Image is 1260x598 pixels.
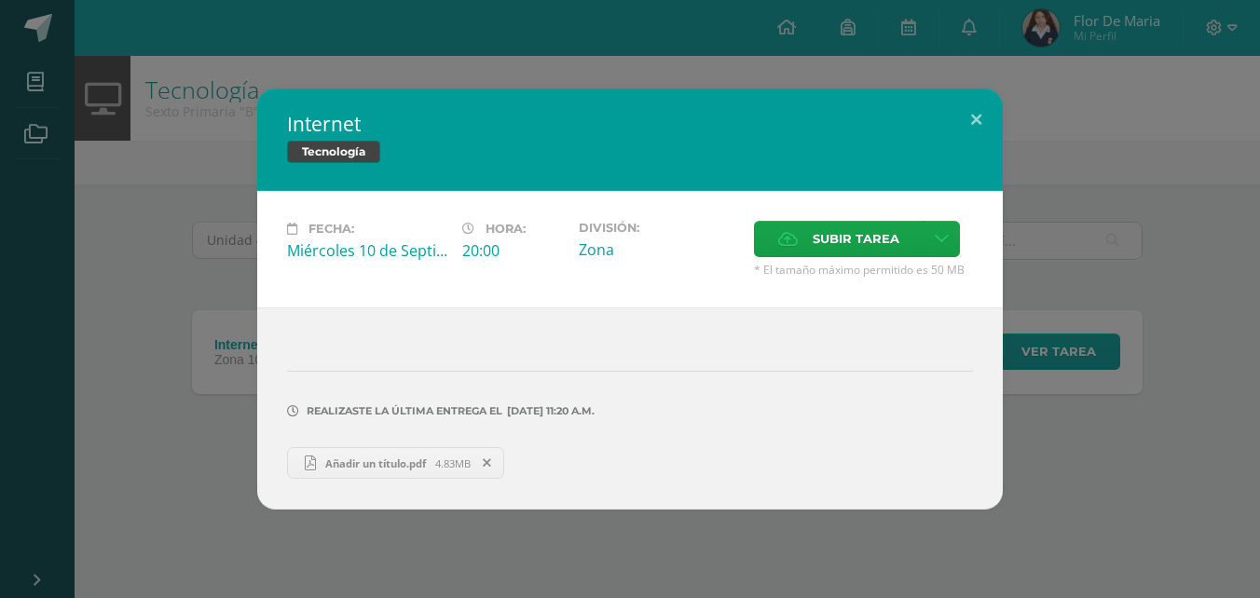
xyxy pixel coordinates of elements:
[287,240,447,261] div: Miércoles 10 de Septiembre
[813,222,899,256] span: Subir tarea
[462,240,564,261] div: 20:00
[307,404,502,417] span: Realizaste la última entrega el
[579,221,739,235] label: División:
[579,239,739,260] div: Zona
[287,447,504,479] a: Añadir un título.pdf 4.83MB
[486,222,526,236] span: Hora:
[308,222,354,236] span: Fecha:
[754,262,973,278] span: * El tamaño máximo permitido es 50 MB
[950,88,1003,152] button: Close (Esc)
[316,456,435,470] span: Añadir un título.pdf
[287,111,973,137] h2: Internet
[502,411,595,412] span: [DATE] 11:20 a.m.
[287,141,380,163] span: Tecnología
[472,453,503,473] span: Remover entrega
[435,456,471,470] span: 4.83MB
